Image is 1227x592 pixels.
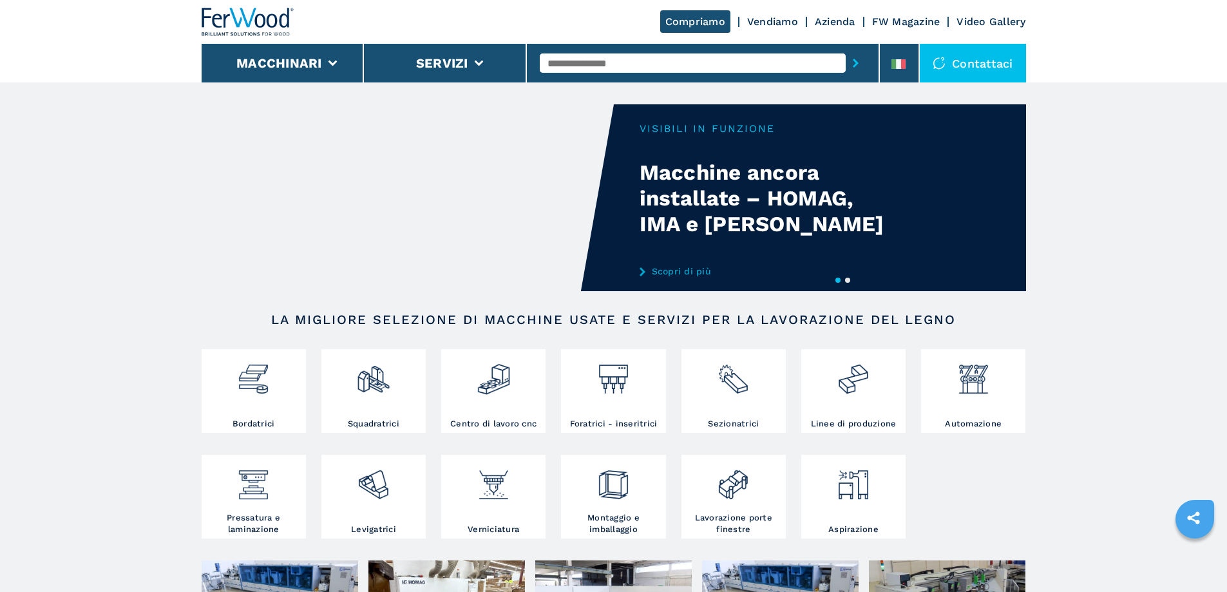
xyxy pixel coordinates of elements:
img: foratrici_inseritrici_2.png [596,352,631,396]
h3: Automazione [945,418,1002,430]
img: Ferwood [202,8,294,36]
img: levigatrici_2.png [356,458,390,502]
a: Automazione [921,349,1025,433]
a: Vendiamo [747,15,798,28]
img: Contattaci [933,57,946,70]
a: Pressatura e laminazione [202,455,306,539]
a: Bordatrici [202,349,306,433]
a: Compriamo [660,10,730,33]
h3: Sezionatrici [708,418,759,430]
a: Centro di lavoro cnc [441,349,546,433]
img: squadratrici_2.png [356,352,390,396]
h3: Levigatrici [351,524,396,535]
a: Linee di produzione [801,349,906,433]
button: submit-button [846,48,866,78]
h2: LA MIGLIORE SELEZIONE DI MACCHINE USATE E SERVIZI PER LA LAVORAZIONE DEL LEGNO [243,312,985,327]
img: centro_di_lavoro_cnc_2.png [477,352,511,396]
button: 1 [835,278,841,283]
div: Contattaci [920,44,1026,82]
button: Servizi [416,55,468,71]
a: FW Magazine [872,15,940,28]
img: pressa-strettoia.png [236,458,271,502]
button: 2 [845,278,850,283]
img: aspirazione_1.png [836,458,870,502]
a: Video Gallery [956,15,1025,28]
h3: Linee di produzione [811,418,897,430]
a: Scopri di più [640,266,892,276]
h3: Pressatura e laminazione [205,512,303,535]
img: sezionatrici_2.png [716,352,750,396]
h3: Aspirazione [828,524,879,535]
img: automazione.png [956,352,991,396]
h3: Lavorazione porte finestre [685,512,783,535]
img: bordatrici_1.png [236,352,271,396]
img: verniciatura_1.png [477,458,511,502]
img: lavorazione_porte_finestre_2.png [716,458,750,502]
a: Azienda [815,15,855,28]
h3: Squadratrici [348,418,399,430]
a: Verniciatura [441,455,546,539]
h3: Verniciatura [468,524,519,535]
a: Levigatrici [321,455,426,539]
a: Foratrici - inseritrici [561,349,665,433]
h3: Bordatrici [233,418,275,430]
h3: Centro di lavoro cnc [450,418,537,430]
img: linee_di_produzione_2.png [836,352,870,396]
a: Aspirazione [801,455,906,539]
button: Macchinari [236,55,322,71]
a: Lavorazione porte finestre [681,455,786,539]
video: Your browser does not support the video tag. [202,104,614,291]
h3: Foratrici - inseritrici [570,418,658,430]
a: Montaggio e imballaggio [561,455,665,539]
img: montaggio_imballaggio_2.png [596,458,631,502]
a: sharethis [1177,502,1210,534]
a: Sezionatrici [681,349,786,433]
h3: Montaggio e imballaggio [564,512,662,535]
a: Squadratrici [321,349,426,433]
iframe: Chat [1172,534,1217,582]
